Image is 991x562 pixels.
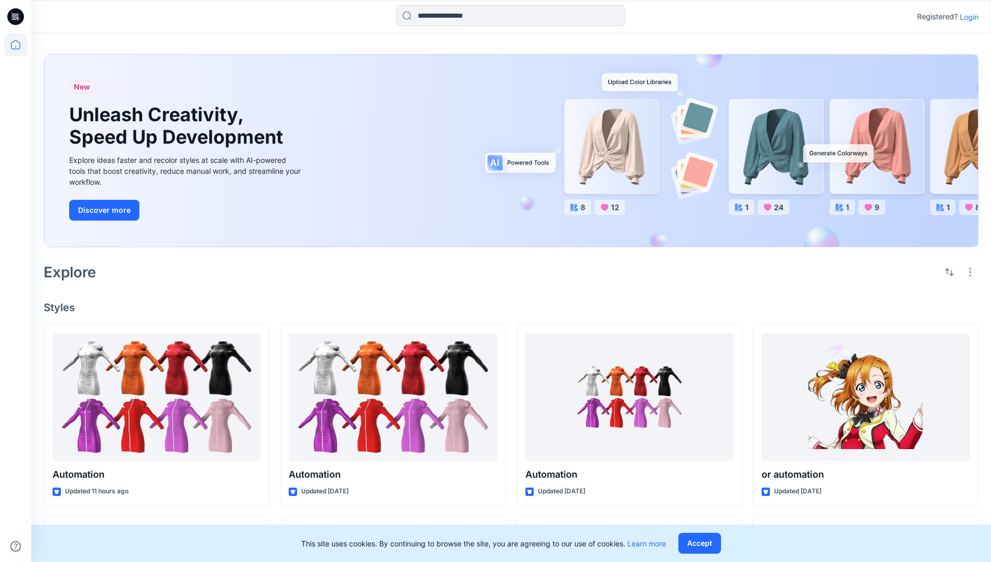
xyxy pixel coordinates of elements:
[525,333,733,462] a: Automation
[44,264,96,280] h2: Explore
[69,200,139,221] button: Discover more
[917,10,958,23] p: Registered?
[774,486,821,497] p: Updated [DATE]
[960,11,979,22] p: Login
[525,467,733,482] p: Automation
[289,333,497,462] a: Automation
[53,467,261,482] p: Automation
[65,486,128,497] p: Updated 11 hours ago
[762,333,970,462] a: or automation
[53,333,261,462] a: Automation
[301,538,666,549] p: This site uses cookies. By continuing to browse the site, you are agreeing to our use of cookies.
[678,533,721,554] button: Accept
[762,467,970,482] p: or automation
[44,301,979,314] h4: Styles
[69,200,303,221] a: Discover more
[538,486,585,497] p: Updated [DATE]
[301,486,349,497] p: Updated [DATE]
[289,467,497,482] p: Automation
[69,155,303,187] div: Explore ideas faster and recolor styles at scale with AI-powered tools that boost creativity, red...
[74,81,90,93] span: New
[627,539,666,548] a: Learn more
[69,104,288,148] h1: Unleash Creativity, Speed Up Development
